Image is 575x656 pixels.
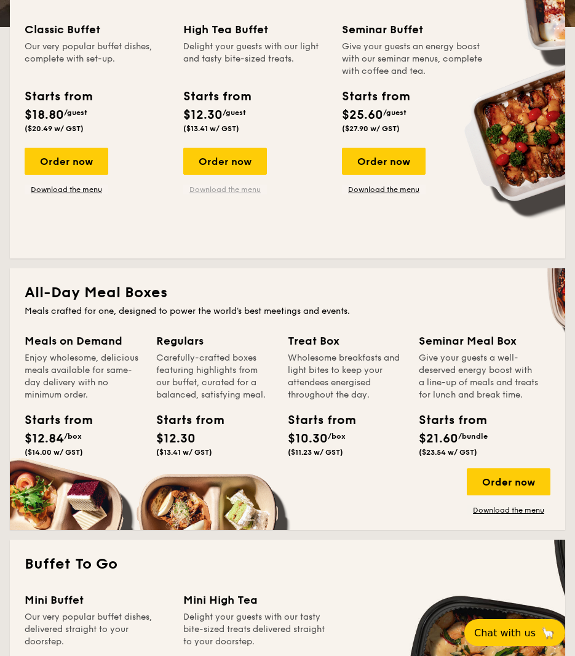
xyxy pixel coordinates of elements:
[342,148,426,175] div: Order now
[25,185,108,194] a: Download the menu
[541,626,555,640] span: 🦙
[183,41,327,78] div: Delight your guests with our light and tasty bite-sized treats.
[328,432,346,441] span: /box
[458,432,488,441] span: /bundle
[342,108,383,122] span: $25.60
[25,41,169,78] div: Our very popular buffet dishes, complete with set-up.
[419,411,474,430] div: Starts from
[183,124,239,133] span: ($13.41 w/ GST)
[64,432,82,441] span: /box
[156,352,273,401] div: Carefully-crafted boxes featuring highlights from our buffet, curated for a balanced, satisfying ...
[342,87,409,106] div: Starts from
[342,21,486,38] div: Seminar Buffet
[156,448,212,457] span: ($13.41 w/ GST)
[183,611,327,648] div: Delight your guests with our tasty bite-sized treats delivered straight to your doorstep.
[25,352,141,401] div: Enjoy wholesome, delicious meals available for same-day delivery with no minimum order.
[419,448,477,457] span: ($23.54 w/ GST)
[288,332,405,350] div: Treat Box
[342,41,486,78] div: Give your guests an energy boost with our seminar menus, complete with coffee and tea.
[25,21,169,38] div: Classic Buffet
[25,411,78,430] div: Starts from
[183,87,250,106] div: Starts from
[288,431,328,446] span: $10.30
[183,591,327,609] div: Mini High Tea
[25,591,169,609] div: Mini Buffet
[156,411,210,430] div: Starts from
[183,21,327,38] div: High Tea Buffet
[25,108,64,122] span: $18.80
[25,124,84,133] span: ($20.49 w/ GST)
[156,431,196,446] span: $12.30
[223,108,246,117] span: /guest
[467,505,550,515] a: Download the menu
[342,124,400,133] span: ($27.90 w/ GST)
[464,619,565,646] button: Chat with us🦙
[25,87,92,106] div: Starts from
[25,305,550,318] div: Meals crafted for one, designed to power the world's best meetings and events.
[25,431,64,446] span: $12.84
[419,352,539,401] div: Give your guests a well-deserved energy boost with a line-up of meals and treats for lunch and br...
[25,148,108,175] div: Order now
[467,468,550,495] div: Order now
[183,185,267,194] a: Download the menu
[156,332,273,350] div: Regulars
[419,332,539,350] div: Seminar Meal Box
[383,108,406,117] span: /guest
[183,148,267,175] div: Order now
[25,283,550,303] h2: All-Day Meal Boxes
[25,611,169,648] div: Our very popular buffet dishes, delivered straight to your doorstep.
[25,554,550,574] h2: Buffet To Go
[474,627,536,639] span: Chat with us
[183,108,223,122] span: $12.30
[419,431,458,446] span: $21.60
[64,108,87,117] span: /guest
[288,448,343,457] span: ($11.23 w/ GST)
[288,411,341,430] div: Starts from
[288,352,405,401] div: Wholesome breakfasts and light bites to keep your attendees energised throughout the day.
[342,185,426,194] a: Download the menu
[25,332,141,350] div: Meals on Demand
[25,448,83,457] span: ($14.00 w/ GST)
